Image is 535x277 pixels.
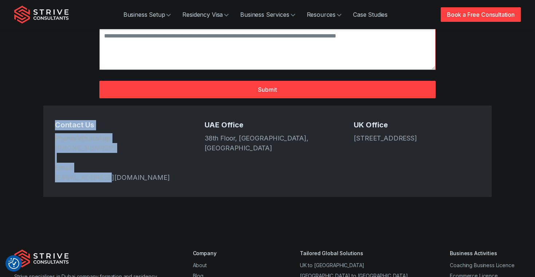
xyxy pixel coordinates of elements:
div: Tailored Global Solutions [300,249,408,257]
div: Company [193,249,258,257]
address: [STREET_ADDRESS] [354,133,480,143]
img: Strive Consultants [14,5,69,24]
a: About [193,262,207,268]
h5: UAE Office [205,120,331,130]
h5: UK Office [354,120,480,130]
a: Resources [301,7,348,22]
a: UK to [GEOGRAPHIC_DATA] [300,262,364,268]
a: [EMAIL_ADDRESS][DOMAIN_NAME] [55,174,170,181]
a: [PHONE_NUMBER] [55,144,115,152]
address: 38th Floor, [GEOGRAPHIC_DATA], [GEOGRAPHIC_DATA] [205,133,331,153]
img: Revisit consent button [8,258,19,269]
a: Residency Visa [177,7,234,22]
div: Business Activities [450,249,521,257]
a: Case Studies [347,7,393,22]
strong: Phone/WhatsApp [55,134,111,142]
button: Submit [99,81,436,98]
a: Business Services [234,7,301,22]
a: Coaching Business Licence [450,262,514,268]
h5: Contact Us [55,120,181,130]
a: Business Setup [118,7,177,22]
a: Book a Free Consultation [441,7,521,22]
img: Strive Consultants [14,249,69,268]
strong: Email [55,164,72,171]
button: Consent Preferences [8,258,19,269]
